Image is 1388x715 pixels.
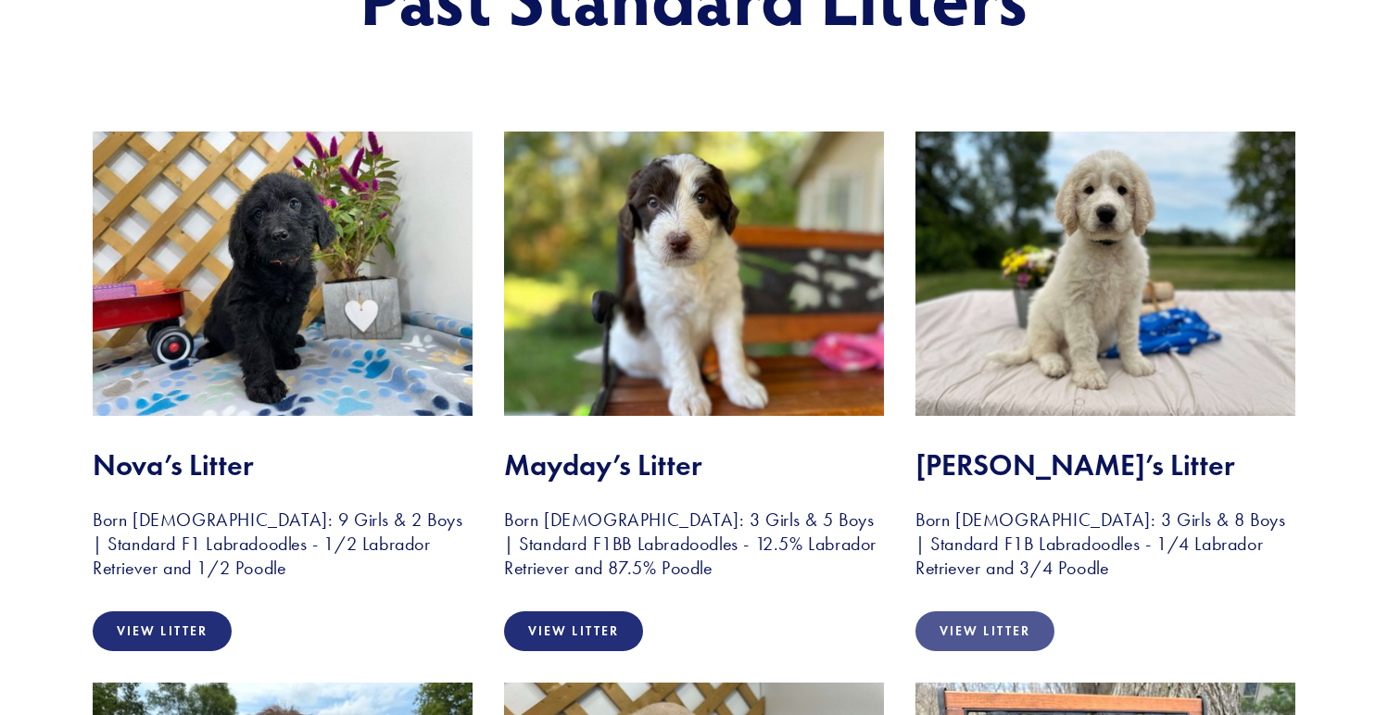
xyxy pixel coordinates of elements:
h3: Born [DEMOGRAPHIC_DATA]: 3 Girls & 8 Boys | Standard F1B Labradoodles - 1/4 Labrador Retriever an... [915,508,1295,580]
a: View Litter [915,611,1054,651]
h2: Nova’s Litter [93,447,473,483]
h2: [PERSON_NAME]’s Litter [915,447,1295,483]
h2: Mayday’s Litter [504,447,884,483]
h3: Born [DEMOGRAPHIC_DATA]: 3 Girls & 5 Boys | Standard F1BB Labradoodles - 12.5% Labrador Retriever... [504,508,884,580]
h3: Born [DEMOGRAPHIC_DATA]: 9 Girls & 2 Boys | Standard F1 Labradoodles - 1/2 Labrador Retriever and... [93,508,473,580]
a: View Litter [93,611,232,651]
a: View Litter [504,611,643,651]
